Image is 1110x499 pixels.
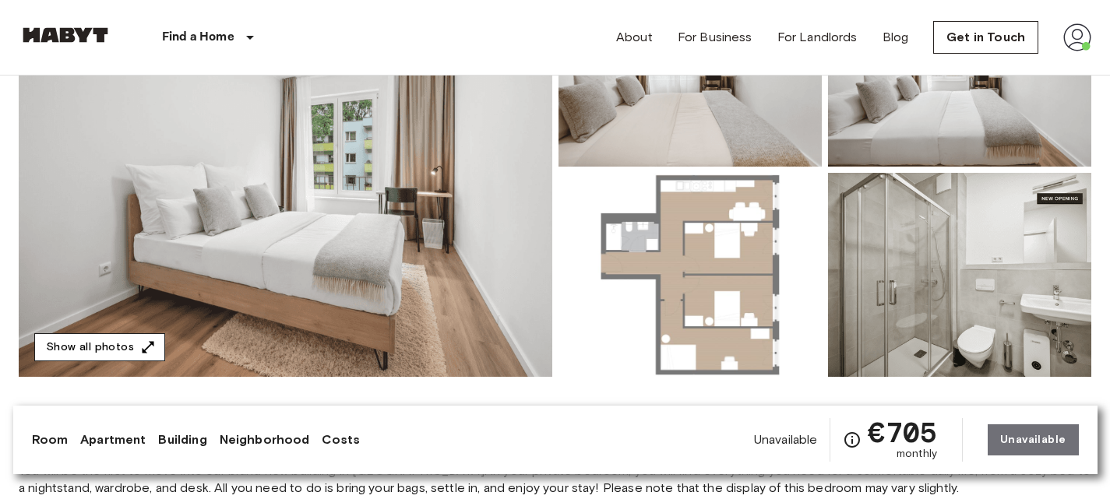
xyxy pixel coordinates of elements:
[678,28,752,47] a: For Business
[843,430,862,449] svg: Check cost overview for full price breakdown. Please note that discounts apply to new joiners onl...
[754,431,818,448] span: Unavailable
[19,462,1091,497] span: You will be the first to move into our brand new building in [GEOGRAPHIC_DATA]. In your private b...
[220,430,310,449] a: Neighborhood
[34,333,165,362] button: Show all photos
[80,430,146,449] a: Apartment
[616,28,653,47] a: About
[777,28,858,47] a: For Landlords
[162,28,234,47] p: Find a Home
[559,173,822,377] img: Picture of unit DE-01-262-202-01
[19,27,112,43] img: Habyt
[933,21,1038,54] a: Get in Touch
[1063,23,1091,51] img: avatar
[322,430,360,449] a: Costs
[897,446,937,462] span: monthly
[883,28,909,47] a: Blog
[868,418,937,446] span: €705
[828,173,1091,377] img: Picture of unit DE-01-262-202-01
[32,430,69,449] a: Room
[158,430,206,449] a: Building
